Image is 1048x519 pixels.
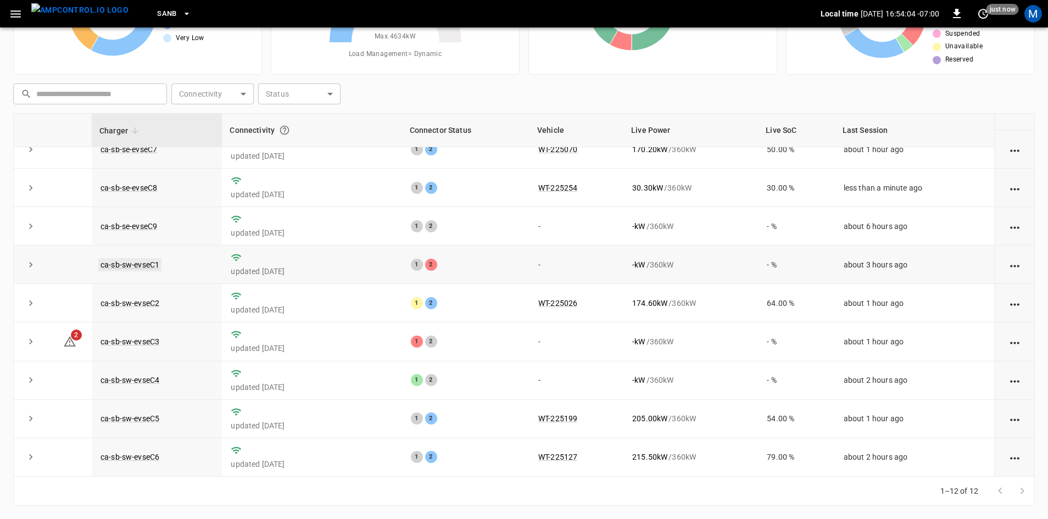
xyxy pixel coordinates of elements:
th: Vehicle [529,114,623,147]
a: ca-sb-se-evseC8 [101,183,157,192]
div: action cell options [1008,105,1022,116]
span: SanB [157,8,177,20]
p: 30.30 kW [632,182,663,193]
div: / 360 kW [632,144,749,155]
div: action cell options [1008,221,1022,232]
a: WT-225254 [538,183,577,192]
div: action cell options [1008,451,1022,462]
div: 2 [425,336,437,348]
p: 174.60 kW [632,298,667,309]
a: ca-sb-se-evseC9 [101,222,157,231]
span: Charger [99,124,142,137]
p: updated [DATE] [231,343,393,354]
td: about 1 hour ago [835,130,994,169]
div: 1 [411,374,423,386]
td: 30.00 % [758,169,834,207]
div: action cell options [1008,182,1022,193]
th: Live SoC [758,114,834,147]
div: 1 [411,182,423,194]
p: 205.00 kW [632,413,667,424]
div: 1 [411,412,423,425]
div: 1 [411,336,423,348]
span: Reserved [945,54,973,65]
th: Live Power [623,114,758,147]
a: WT-225199 [538,414,577,423]
div: 2 [425,182,437,194]
p: updated [DATE] [231,304,393,315]
td: 50.00 % [758,130,834,169]
div: 2 [425,451,437,463]
div: / 360 kW [632,375,749,386]
div: / 360 kW [632,336,749,347]
td: about 1 hour ago [835,322,994,361]
div: 2 [425,412,437,425]
div: / 360 kW [632,221,749,232]
button: expand row [23,218,39,235]
div: 2 [425,220,437,232]
span: Load Management = Dynamic [349,49,442,60]
button: expand row [23,449,39,465]
a: WT-225127 [538,453,577,461]
p: - kW [632,336,645,347]
button: expand row [23,180,39,196]
p: 170.20 kW [632,144,667,155]
button: expand row [23,295,39,311]
a: ca-sb-sw-evseC3 [101,337,159,346]
td: - % [758,322,834,361]
td: - [529,361,623,400]
td: - % [758,245,834,284]
td: - [529,245,623,284]
button: expand row [23,372,39,388]
img: ampcontrol.io logo [31,3,129,17]
a: ca-sb-sw-evseC5 [101,414,159,423]
a: WT-225026 [538,299,577,308]
a: ca-sb-sw-evseC1 [98,258,161,271]
span: Suspended [945,29,980,40]
p: updated [DATE] [231,382,393,393]
p: updated [DATE] [231,459,393,470]
p: [DATE] 16:54:04 -07:00 [861,8,939,19]
button: Connection between the charger and our software. [275,120,294,140]
button: expand row [23,333,39,350]
div: profile-icon [1024,5,1042,23]
td: 79.00 % [758,438,834,477]
div: 2 [425,374,437,386]
td: - [529,322,623,361]
p: updated [DATE] [231,150,393,161]
a: ca-sb-sw-evseC6 [101,453,159,461]
div: action cell options [1008,259,1022,270]
td: - [529,207,623,245]
div: / 360 kW [632,182,749,193]
div: 2 [425,143,437,155]
th: Last Session [835,114,994,147]
p: - kW [632,375,645,386]
a: ca-sb-sw-evseC2 [101,299,159,308]
td: less than a minute ago [835,169,994,207]
td: about 3 hours ago [835,245,994,284]
div: 1 [411,297,423,309]
span: Unavailable [945,41,983,52]
td: 64.00 % [758,284,834,322]
a: ca-sb-sw-evseC4 [101,376,159,384]
div: 1 [411,259,423,271]
td: about 2 hours ago [835,438,994,477]
td: - % [758,207,834,245]
div: / 360 kW [632,298,749,309]
div: / 360 kW [632,451,749,462]
p: - kW [632,259,645,270]
div: Connectivity [230,120,394,140]
div: 1 [411,451,423,463]
span: 2 [71,330,82,341]
div: action cell options [1008,298,1022,309]
span: Max. 4634 kW [375,31,416,42]
a: ca-sb-se-evseC7 [101,145,157,154]
td: about 6 hours ago [835,207,994,245]
span: just now [986,4,1019,15]
div: 1 [411,143,423,155]
a: 2 [63,337,76,345]
div: 2 [425,297,437,309]
td: about 1 hour ago [835,400,994,438]
p: updated [DATE] [231,227,393,238]
p: Local time [821,8,859,19]
span: Very Low [176,33,204,44]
